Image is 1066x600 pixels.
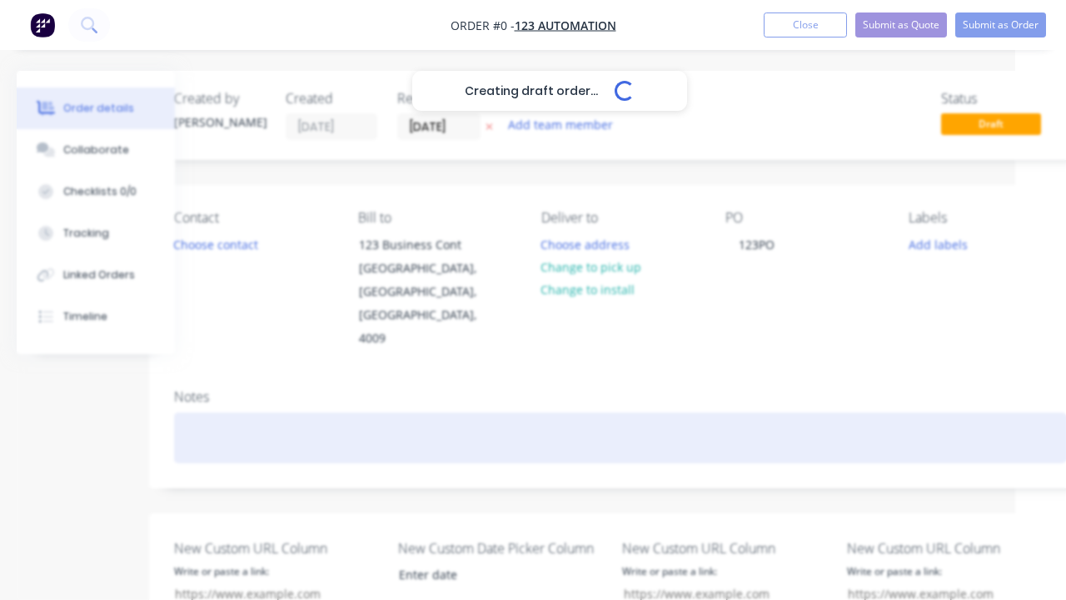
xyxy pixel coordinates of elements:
button: Submit as Order [955,12,1046,37]
div: Creating draft order... [412,71,687,111]
a: 123 Automation [515,17,616,33]
span: Order #0 - [451,17,515,33]
img: Factory [30,12,55,37]
button: Close [764,12,847,37]
button: Submit as Quote [855,12,947,37]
